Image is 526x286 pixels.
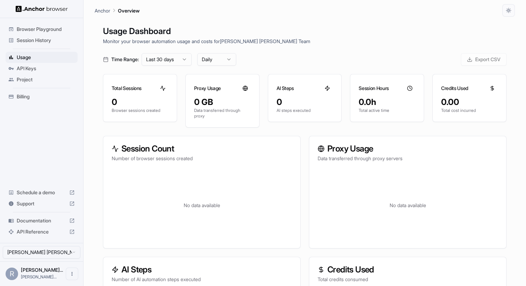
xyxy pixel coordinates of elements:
[112,170,292,240] div: No data available
[6,74,78,85] div: Project
[194,108,251,119] p: Data transferred through proxy
[112,97,168,108] div: 0
[21,267,63,273] span: Ricardo Cohen Pellico
[359,108,415,113] p: Total active time
[318,155,498,162] p: Data transferred through proxy servers
[112,276,292,283] p: Number of AI automation steps executed
[194,97,251,108] div: 0 GB
[441,85,468,92] h3: Credits Used
[112,145,292,153] h3: Session Count
[112,155,292,162] p: Number of browser sessions created
[277,97,333,108] div: 0
[318,265,498,274] h3: Credits Used
[112,85,142,92] h3: Total Sessions
[6,63,78,74] div: API Keys
[441,108,498,113] p: Total cost incurred
[441,97,498,108] div: 0.00
[17,76,75,83] span: Project
[17,26,75,33] span: Browser Playground
[6,24,78,35] div: Browser Playground
[112,108,168,113] p: Browser sessions created
[17,37,75,44] span: Session History
[359,85,389,92] h3: Session Hours
[95,7,140,14] nav: breadcrumb
[21,274,57,279] span: ricardo@nominal.so
[318,170,498,240] div: No data available
[103,25,507,38] h1: Usage Dashboard
[17,200,66,207] span: Support
[17,189,66,196] span: Schedule a demo
[112,265,292,274] h3: AI Steps
[17,217,66,224] span: Documentation
[118,7,140,14] p: Overview
[66,268,78,280] button: Open menu
[95,7,110,14] p: Anchor
[318,145,498,153] h3: Proxy Usage
[6,52,78,63] div: Usage
[318,276,498,283] p: Total credits consumed
[17,54,75,61] span: Usage
[6,215,78,226] div: Documentation
[17,93,75,100] span: Billing
[359,97,415,108] div: 0.0h
[16,6,68,12] img: Anchor Logo
[111,56,139,63] span: Time Range:
[6,268,18,280] div: R
[6,187,78,198] div: Schedule a demo
[17,65,75,72] span: API Keys
[6,91,78,102] div: Billing
[6,35,78,46] div: Session History
[17,228,66,235] span: API Reference
[6,198,78,209] div: Support
[6,226,78,237] div: API Reference
[277,85,294,92] h3: AI Steps
[194,85,221,92] h3: Proxy Usage
[277,108,333,113] p: AI steps executed
[103,38,507,45] p: Monitor your browser automation usage and costs for [PERSON_NAME] [PERSON_NAME] Team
